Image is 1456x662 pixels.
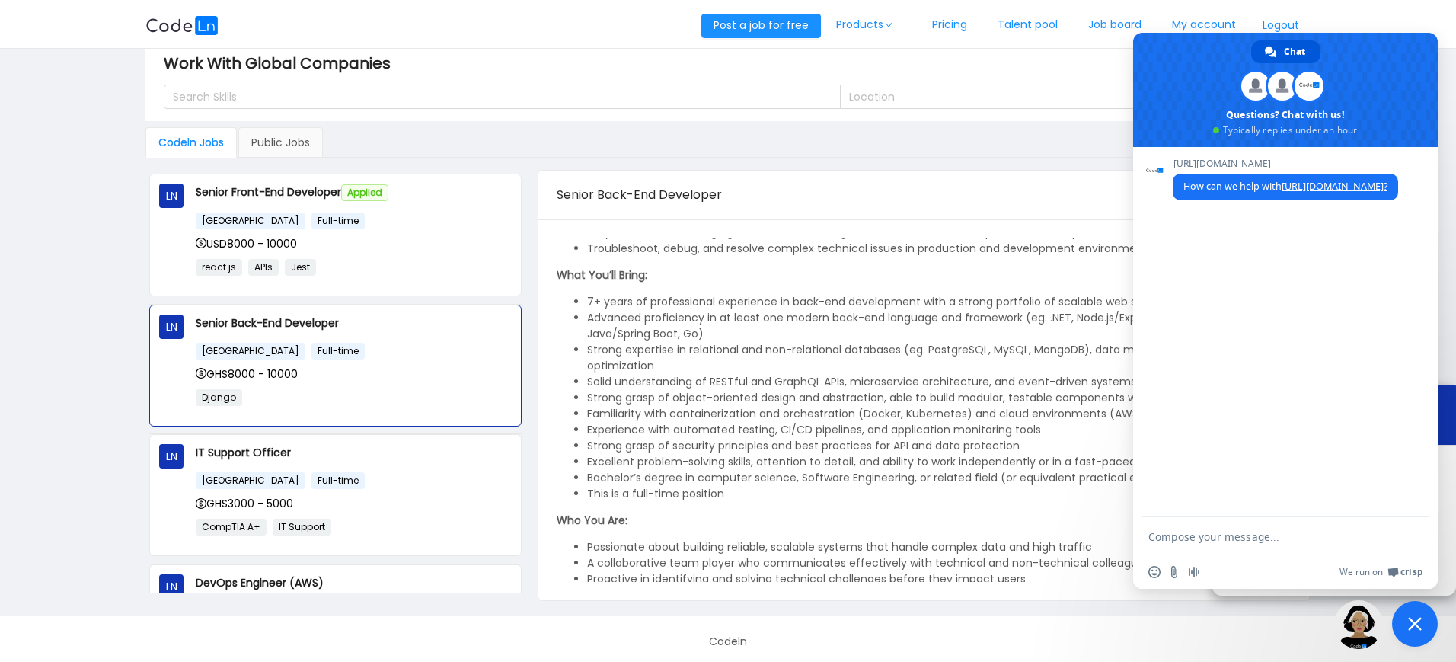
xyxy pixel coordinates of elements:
span: CompTIA A+ [196,519,267,536]
span: GHS3000 - 5000 [196,496,293,511]
div: Chat [1251,40,1320,63]
li: Excellent problem-solving skills, attention to detail, and ability to work independently or in a ... [587,454,1291,470]
a: Post a job for free [701,18,821,33]
p: IT Support Officer [196,444,512,461]
div: Location [849,89,1266,104]
span: LN [166,315,177,339]
p: Senior Front-End Developer [196,184,512,201]
li: Solid understanding of RESTful and GraphQL APIs, microservice architecture, and event-driven systems [587,374,1291,390]
img: logobg.f302741d.svg [145,16,219,35]
strong: What You’ll Bring: [557,267,647,283]
li: Bachelor’s degree in computer science, Software Engineering, or related field (or equivalent prac... [587,470,1291,486]
li: Experience with automated testing, CI/CD pipelines, and application monitoring tools [587,422,1291,438]
span: Full-time [311,213,365,229]
textarea: Compose your message... [1148,530,1389,544]
div: Search Skills [173,89,818,104]
span: LN [166,574,177,599]
li: Passionate about building reliable, scalable systems that handle complex data and high traffic [587,539,1291,555]
span: Full-time [311,472,365,489]
li: Strong expertise in relational and non-relational databases (eg. PostgreSQL, MySQL, MongoDB), dat... [587,342,1291,374]
span: LN [166,444,177,469]
button: Post a job for free [701,14,821,38]
span: Work With Global Companies [164,51,400,75]
i: icon: dollar [196,498,206,509]
span: Send a file [1168,566,1180,578]
span: Chat [1284,40,1305,63]
span: GHS8000 - 10000 [196,366,298,382]
span: APIs [248,259,279,276]
span: [GEOGRAPHIC_DATA] [196,343,305,360]
p: DevOps Engineer (AWS) [196,574,512,591]
div: Public Jobs [238,127,323,158]
span: [GEOGRAPHIC_DATA] [196,472,305,489]
div: Close chat [1392,601,1438,647]
span: How can we help with [1183,180,1387,193]
span: LN [166,184,177,208]
span: IT Support [273,519,331,536]
span: Insert an emoji [1148,566,1161,578]
li: 7+ years of professional experience in back-end development with a strong portfolio of scalable w... [587,294,1291,310]
span: We run on [1339,566,1383,578]
a: We run onCrisp [1339,566,1422,578]
a: [URL][DOMAIN_NAME]? [1282,180,1387,193]
p: Senior Back-End Developer [196,315,512,331]
span: [URL][DOMAIN_NAME] [1173,158,1398,169]
span: Crisp [1400,566,1422,578]
i: icon: dollar [196,368,206,379]
strong: Who You Are: [557,513,627,528]
span: Django [196,389,242,406]
img: ground.ddcf5dcf.png [1334,600,1383,649]
span: [GEOGRAPHIC_DATA] [196,213,305,229]
li: Familiarity with containerization and orchestration (Docker, Kubernetes) and cloud environments (... [587,406,1291,422]
div: Codeln Jobs [145,127,237,158]
span: Jest [285,259,316,276]
span: react js [196,259,242,276]
span: Full-time [311,343,365,360]
span: Senior Back-End Developer [557,186,722,203]
li: Proactive in identifying and solving technical challenges before they impact users [587,571,1291,587]
li: Advanced proficiency in at least one modern back-end language and framework (eg. .NET, Node.js/Ex... [587,310,1291,342]
span: Applied [341,184,388,201]
i: icon: down [884,21,893,29]
button: Logout [1251,14,1311,38]
li: A collaborative team player who communicates effectively with technical and non-technical colleagues [587,555,1291,571]
li: Strong grasp of security principles and best practices for API and data protection [587,438,1291,454]
li: This is a full-time position [587,486,1291,502]
li: Strong grasp of object-oriented design and abstraction, able to build modular, testable component... [587,390,1291,406]
span: USD8000 - 10000 [196,236,297,251]
span: Audio message [1188,566,1200,578]
i: icon: dollar [196,238,206,248]
li: Troubleshoot, debug, and resolve complex technical issues in production and development environments [587,241,1291,257]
